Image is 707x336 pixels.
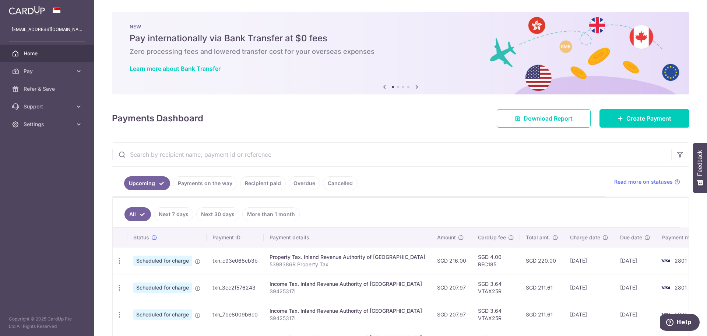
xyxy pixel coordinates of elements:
h6: Zero processing fees and lowered transfer cost for your overseas expenses [130,47,672,56]
td: SGD 216.00 [431,247,472,274]
span: Create Payment [626,114,671,123]
th: Payment details [264,228,431,247]
span: 2801 [675,257,687,264]
p: [EMAIL_ADDRESS][DOMAIN_NAME] [12,26,82,33]
a: All [124,207,151,221]
h4: Payments Dashboard [112,112,203,125]
a: Next 7 days [154,207,193,221]
td: [DATE] [564,301,614,328]
img: Bank Card [658,256,673,265]
td: SGD 3.64 VTAX25R [472,274,520,301]
td: SGD 220.00 [520,247,564,274]
a: Upcoming [124,176,170,190]
th: Payment ID [207,228,264,247]
a: Overdue [289,176,320,190]
iframe: Opens a widget where you can find more information [660,314,700,332]
a: More than 1 month [242,207,300,221]
td: SGD 207.97 [431,301,472,328]
h5: Pay internationally via Bank Transfer at $0 fees [130,32,672,44]
td: [DATE] [564,247,614,274]
img: Bank Card [658,283,673,292]
span: Home [24,50,72,57]
td: [DATE] [614,247,656,274]
td: txn_c93e068cb3b [207,247,264,274]
td: [DATE] [614,274,656,301]
td: SGD 207.97 [431,274,472,301]
img: Bank transfer banner [112,12,689,94]
span: Support [24,103,72,110]
p: 5398386R Property Tax [270,261,425,268]
span: Refer & Save [24,85,72,93]
td: SGD 211.61 [520,301,564,328]
input: Search by recipient name, payment id or reference [112,143,671,166]
a: Next 30 days [196,207,239,221]
td: SGD 211.61 [520,274,564,301]
span: Download Report [524,114,573,123]
p: S9425317I [270,288,425,295]
span: Scheduled for charge [133,309,192,320]
div: Income Tax. Inland Revenue Authority of [GEOGRAPHIC_DATA] [270,280,425,288]
a: Cancelled [323,176,358,190]
span: 2801 [675,311,687,318]
img: CardUp [9,6,45,15]
span: 2801 [675,284,687,291]
span: Status [133,234,149,241]
td: SGD 3.64 VTAX25R [472,301,520,328]
a: Recipient paid [240,176,286,190]
span: Amount [437,234,456,241]
a: Read more on statuses [614,178,680,186]
td: txn_3cc2f576243 [207,274,264,301]
td: [DATE] [614,301,656,328]
span: Feedback [697,150,703,176]
span: Settings [24,121,72,128]
img: Bank Card [658,310,673,319]
div: Property Tax. Inland Revenue Authority of [GEOGRAPHIC_DATA] [270,253,425,261]
span: Total amt. [526,234,550,241]
span: CardUp fee [478,234,506,241]
div: Income Tax. Inland Revenue Authority of [GEOGRAPHIC_DATA] [270,307,425,315]
td: txn_7be8009b6c0 [207,301,264,328]
td: [DATE] [564,274,614,301]
a: Create Payment [599,109,689,128]
span: Scheduled for charge [133,283,192,293]
a: Download Report [497,109,591,128]
span: Pay [24,67,72,75]
a: Payments on the way [173,176,237,190]
p: NEW [130,24,672,30]
span: Due date [620,234,642,241]
span: Charge date [570,234,600,241]
button: Feedback - Show survey [693,143,707,193]
a: Learn more about Bank Transfer [130,65,221,72]
td: SGD 4.00 REC185 [472,247,520,274]
p: S9425317I [270,315,425,322]
span: Scheduled for charge [133,256,192,266]
span: Read more on statuses [614,178,673,186]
